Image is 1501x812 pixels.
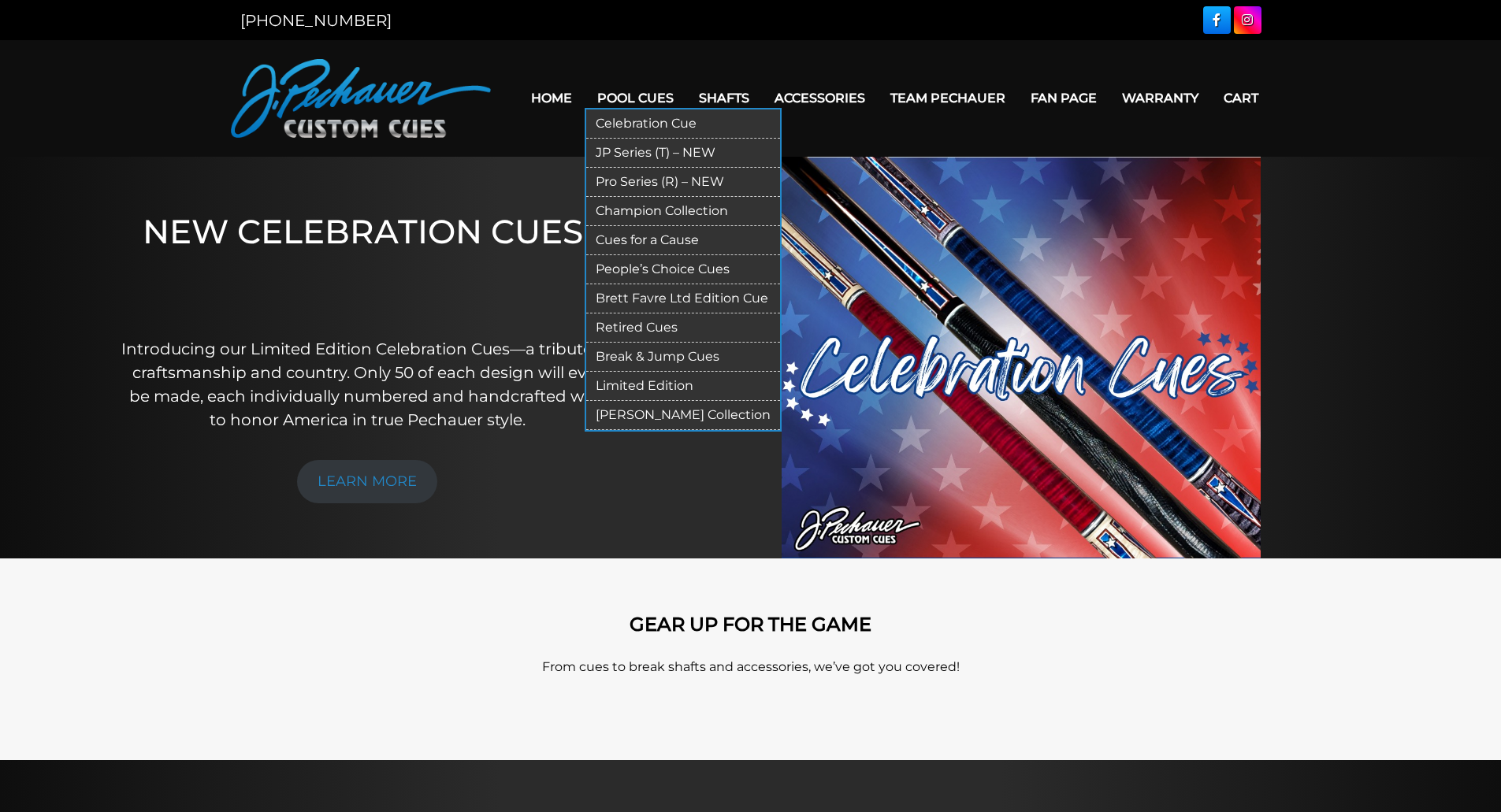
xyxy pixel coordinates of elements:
[297,460,437,503] a: LEARN MORE
[1109,78,1211,118] a: Warranty
[686,78,762,118] a: Shafts
[762,78,878,118] a: Accessories
[586,139,780,168] a: JP Series (T) – NEW
[586,255,780,284] a: People’s Choice Cues
[240,11,392,30] a: [PHONE_NUMBER]
[586,197,780,226] a: Champion Collection
[586,401,780,430] a: [PERSON_NAME] Collection
[878,78,1018,118] a: Team Pechauer
[302,658,1200,677] p: From cues to break shafts and accessories, we’ve got you covered!
[586,284,780,313] a: Brett Favre Ltd Edition Cue
[231,59,491,138] img: Pechauer Custom Cues
[630,613,871,636] strong: GEAR UP FOR THE GAME
[585,78,686,118] a: Pool Cues
[1211,78,1271,118] a: Cart
[518,78,585,118] a: Home
[586,109,780,139] a: Celebration Cue
[1018,78,1109,118] a: Fan Page
[121,337,615,432] p: Introducing our Limited Edition Celebration Cues—a tribute to craftsmanship and country. Only 50 ...
[586,313,780,343] a: Retired Cues
[586,226,780,255] a: Cues for a Cause
[586,168,780,197] a: Pro Series (R) – NEW
[586,343,780,372] a: Break & Jump Cues
[586,372,780,401] a: Limited Edition
[121,212,615,315] h1: NEW CELEBRATION CUES!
